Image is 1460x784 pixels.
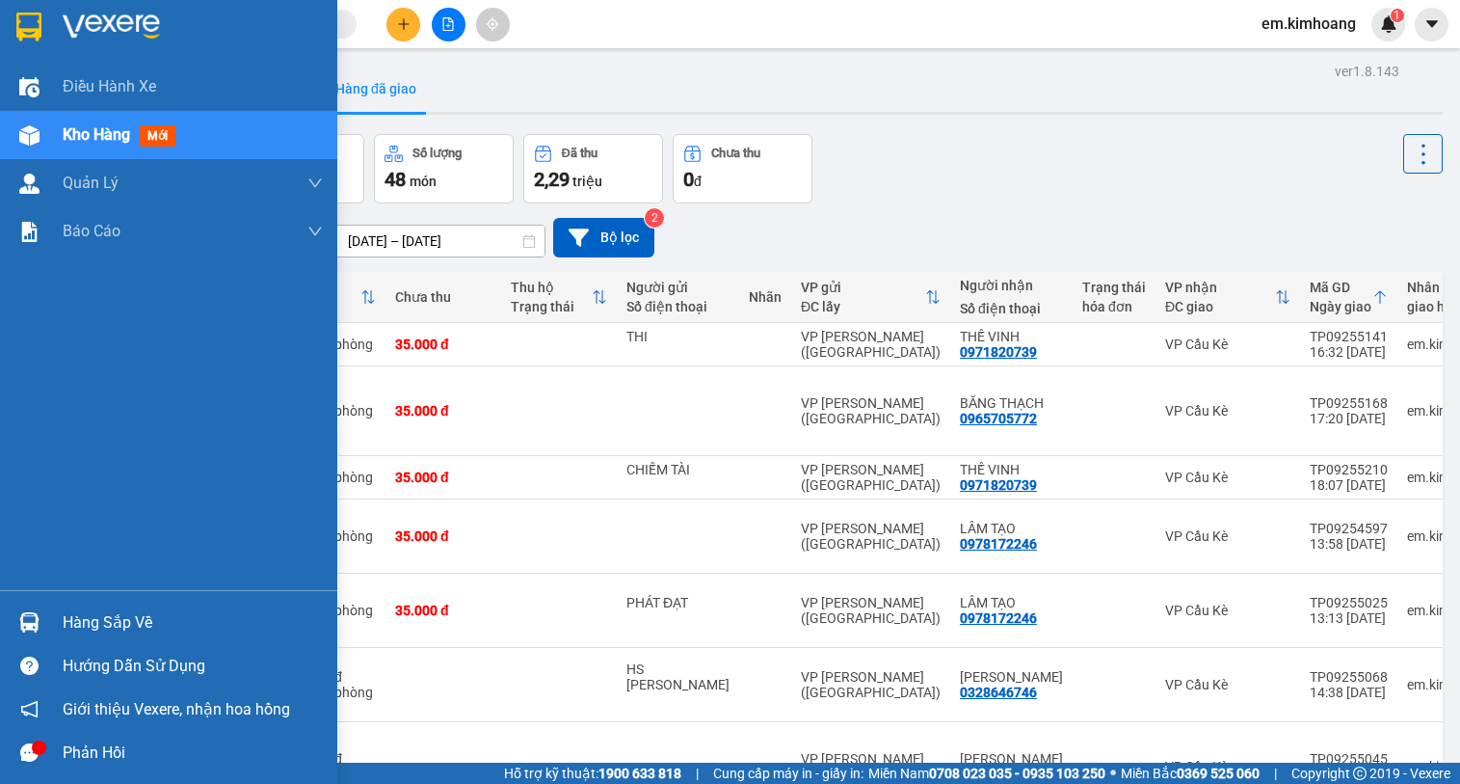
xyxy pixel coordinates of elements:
p: GỬI: [8,38,281,56]
div: CHIẾM TÀI [626,462,730,477]
div: VP Cầu Kè [1165,528,1290,544]
div: VP nhận [1165,280,1275,295]
span: em.kimhoang [1246,12,1371,36]
div: 16:32 [DATE] [1310,344,1388,360]
span: Cung cấp máy in - giấy in: [713,763,863,784]
span: aim [486,17,499,31]
span: | [696,763,699,784]
span: Miền Bắc [1121,763,1260,784]
span: copyright [1353,767,1367,780]
div: 35.000 đ [395,403,491,419]
div: Hướng dẫn sử dụng [63,652,323,681]
span: đ [694,174,702,189]
span: 2,29 [534,168,570,191]
span: down [307,224,323,239]
div: TP09255068 [1310,669,1388,685]
div: Số điện thoại [960,301,1063,316]
div: VP [PERSON_NAME] ([GEOGRAPHIC_DATA]) [801,751,941,782]
div: BĂNG THẠCH [960,395,1063,411]
th: Toggle SortBy [1155,272,1300,323]
div: PHÁT ĐẠT [626,595,730,610]
div: THẾ VINH [960,462,1063,477]
img: warehouse-icon [19,612,40,633]
div: 13:13 [DATE] [1310,610,1388,626]
div: 0328646746 [960,685,1037,700]
span: triệu [572,174,602,189]
div: Hàng sắp về [63,608,323,637]
div: VP Cầu Kè [1165,603,1290,618]
div: LÂM TẠO [960,521,1063,536]
span: Hỗ trợ kỹ thuật: [504,763,681,784]
div: 35.000 đ [395,528,491,544]
div: Phản hồi [63,739,323,768]
th: Toggle SortBy [791,272,950,323]
span: mới [140,125,175,147]
div: VP Cầu Kè [1165,337,1290,352]
span: món [410,174,437,189]
button: aim [476,8,510,41]
span: notification [20,700,39,718]
span: GIAO: [8,125,46,144]
div: LÊ HÙNG [960,751,1063,767]
div: Trạng thái [511,299,592,314]
div: VP gửi [801,280,925,295]
span: question-circle [20,657,39,675]
div: 14:38 [DATE] [1310,685,1388,700]
div: ver 1.8.143 [1335,61,1399,82]
button: Số lượng48món [374,134,514,203]
img: warehouse-icon [19,125,40,146]
span: 0902645684 - [8,104,160,122]
span: Báo cáo [63,219,120,243]
span: ÚT DIỆU [103,104,160,122]
div: Đã thu [562,147,597,160]
strong: 0708 023 035 - 0935 103 250 [929,766,1105,781]
button: file-add [432,8,465,41]
span: VP [PERSON_NAME] ([GEOGRAPHIC_DATA]) [8,65,194,101]
span: caret-down [1423,15,1441,33]
img: warehouse-icon [19,77,40,97]
span: VP Cầu Kè - [40,38,173,56]
div: VP [PERSON_NAME] ([GEOGRAPHIC_DATA]) [801,521,941,552]
th: Toggle SortBy [1300,272,1397,323]
span: message [20,743,39,762]
span: Quản Lý [63,171,119,195]
div: Thu hộ [511,280,592,295]
div: VP Cầu Kè [1165,403,1290,419]
div: 0978172246 [960,610,1037,626]
div: TP09255168 [1310,395,1388,411]
div: VP Cầu Kè [1165,759,1290,774]
div: TP09255045 [1310,751,1388,767]
strong: BIÊN NHẬN GỬI HÀNG [65,11,224,29]
sup: 2 [645,208,664,228]
div: VP [PERSON_NAME] ([GEOGRAPHIC_DATA]) [801,595,941,626]
span: Điều hành xe [63,74,156,98]
img: solution-icon [19,222,40,242]
div: ĐC giao [1165,299,1275,314]
div: TP09255210 [1310,462,1388,477]
div: hóa đơn [1082,299,1146,314]
div: 0971820739 [960,344,1037,360]
img: icon-new-feature [1380,15,1397,33]
div: TP09255141 [1310,329,1388,344]
strong: 0369 525 060 [1177,766,1260,781]
div: VP [PERSON_NAME] ([GEOGRAPHIC_DATA]) [801,669,941,700]
sup: 1 [1391,9,1404,22]
button: plus [386,8,420,41]
div: Chưa thu [711,147,760,160]
div: 35.000 đ [395,470,491,485]
div: 13:58 [DATE] [1310,536,1388,552]
div: Chưa thu [395,289,491,305]
input: Select a date range. [334,226,544,257]
div: 17:20 [DATE] [1310,411,1388,426]
div: TP09254597 [1310,521,1388,536]
img: logo-vxr [16,13,41,41]
span: 1 [1394,9,1400,22]
div: VP [PERSON_NAME] ([GEOGRAPHIC_DATA]) [801,462,941,493]
button: Đã thu2,29 triệu [523,134,663,203]
span: plus [397,17,411,31]
img: warehouse-icon [19,174,40,194]
div: Mã GD [1310,280,1372,295]
span: HOÀNG [120,38,173,56]
span: | [1274,763,1277,784]
div: Người nhận [960,278,1063,293]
